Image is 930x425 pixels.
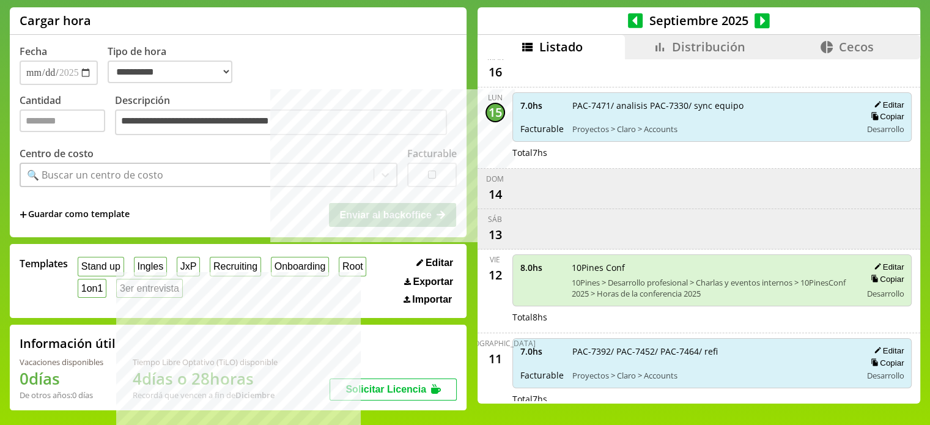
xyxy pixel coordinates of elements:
div: 13 [485,224,505,244]
button: 3er entrevista [116,279,183,298]
span: 10Pines Conf [572,262,853,273]
label: Cantidad [20,94,115,138]
span: Importar [412,294,452,305]
button: Root [339,257,366,276]
span: Distribución [672,39,745,55]
div: Tiempo Libre Optativo (TiLO) disponible [133,357,278,368]
div: lun [488,92,503,103]
button: Copiar [867,358,904,368]
div: 11 [485,349,505,368]
span: Exportar [413,276,453,287]
div: scrollable content [478,59,920,402]
button: Editar [413,257,457,269]
span: Desarrollo [866,124,904,135]
label: Tipo de hora [108,45,242,85]
div: 14 [485,184,505,204]
div: [DEMOGRAPHIC_DATA] [455,338,536,349]
span: Proyectos > Claro > Accounts [572,124,853,135]
b: Diciembre [235,390,275,401]
button: Editar [870,346,904,356]
label: Facturable [407,147,457,160]
span: Desarrollo [866,288,904,299]
button: Ingles [134,257,167,276]
span: 7.0 hs [520,100,564,111]
span: + [20,208,27,221]
span: Facturable [520,369,564,381]
span: Desarrollo [866,370,904,381]
button: Editar [870,100,904,110]
select: Tipo de hora [108,61,232,83]
textarea: Descripción [115,109,447,135]
h1: 0 días [20,368,103,390]
div: Recordá que vencen a fin de [133,390,278,401]
div: De otros años: 0 días [20,390,103,401]
button: Recruiting [210,257,261,276]
h2: Información útil [20,335,116,352]
div: Total 7 hs [512,147,912,158]
span: Editar [426,257,453,268]
div: vie [490,254,500,265]
span: 7.0 hs [520,346,564,357]
button: Editar [870,262,904,272]
button: Onboarding [271,257,329,276]
div: sáb [488,214,502,224]
span: Listado [539,39,583,55]
div: dom [486,174,504,184]
div: 16 [485,62,505,82]
div: Vacaciones disponibles [20,357,103,368]
div: Total 8 hs [512,311,912,323]
span: 10Pines > Desarrollo profesional > Charlas y eventos internos > 10PinesConf 2025 > Horas de la co... [572,277,853,299]
span: PAC-7471/ analisis PAC-7330/ sync equipo [572,100,853,111]
div: 12 [485,265,505,284]
h1: Cargar hora [20,12,91,29]
button: Copiar [867,274,904,284]
button: Copiar [867,111,904,122]
div: Total 7 hs [512,393,912,405]
label: Centro de costo [20,147,94,160]
span: 8.0 hs [520,262,563,273]
button: Stand up [78,257,124,276]
div: 🔍 Buscar un centro de costo [27,168,163,182]
span: PAC-7392/ PAC-7452/ PAC-7464/ refi [572,346,853,357]
input: Cantidad [20,109,105,132]
span: Templates [20,257,68,270]
label: Descripción [115,94,457,138]
button: JxP [177,257,200,276]
span: Cecos [839,39,874,55]
div: 15 [485,103,505,122]
label: Fecha [20,45,47,58]
button: Solicitar Licencia [330,379,457,401]
span: Septiembre 2025 [643,12,755,29]
span: Solicitar Licencia [345,384,426,394]
span: +Guardar como template [20,208,130,221]
span: Facturable [520,123,564,135]
h1: 4 días o 28 horas [133,368,278,390]
span: Proyectos > Claro > Accounts [572,370,853,381]
button: Exportar [400,276,457,288]
button: 1on1 [78,279,106,298]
